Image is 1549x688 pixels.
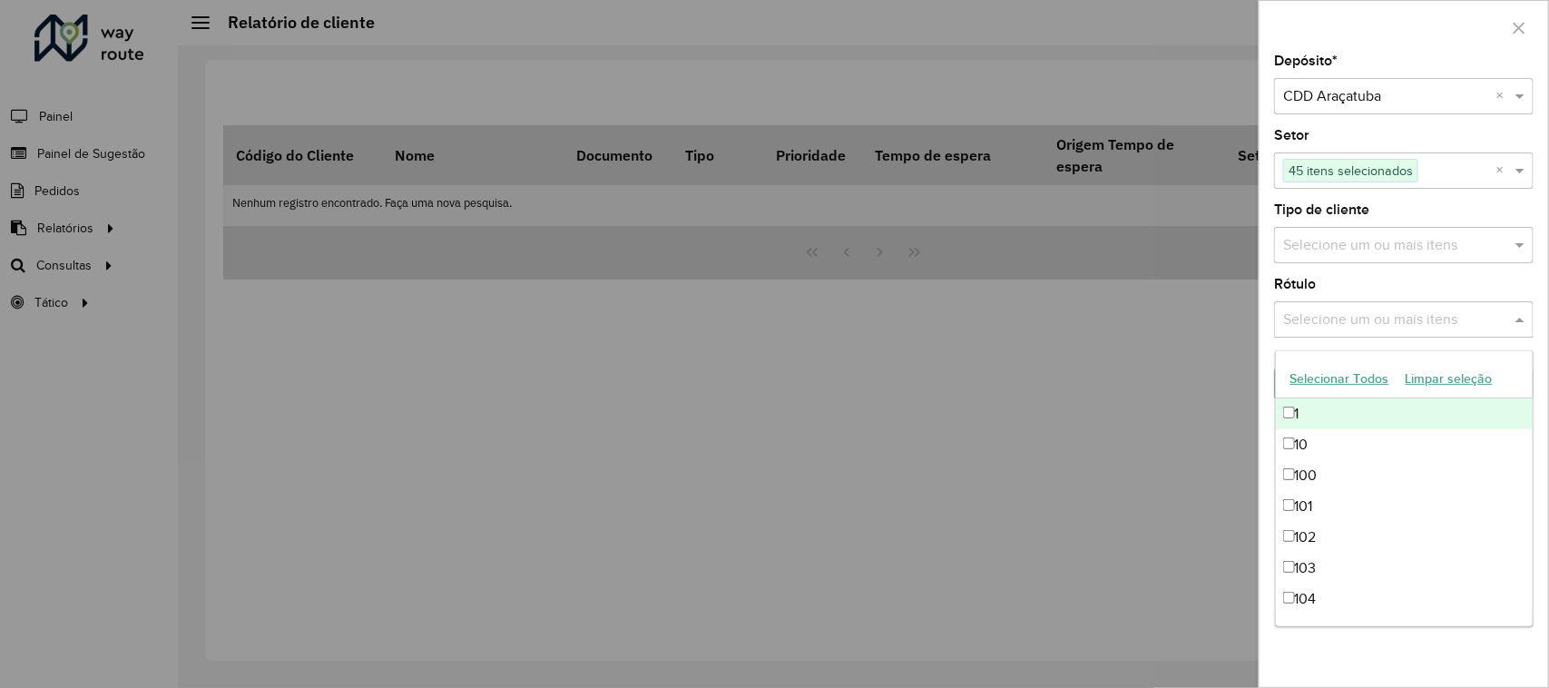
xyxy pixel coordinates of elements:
div: 10 [1276,429,1534,460]
div: 103 [1276,553,1534,584]
span: 45 itens selecionados [1284,160,1417,182]
div: 1 [1276,398,1534,429]
label: Depósito [1274,50,1338,72]
label: Tipo de cliente [1274,199,1369,221]
div: 101 [1276,491,1534,522]
label: Setor [1274,124,1309,146]
button: Limpar seleção [1397,365,1501,393]
button: Selecionar Todos [1282,365,1397,393]
div: 102 [1276,522,1534,553]
div: 100 [1276,460,1534,491]
div: 110 [1276,614,1534,645]
ng-dropdown-panel: Options list [1275,350,1534,627]
span: Clear all [1495,85,1511,107]
label: Rótulo [1274,273,1316,295]
span: Clear all [1495,160,1511,182]
div: 104 [1276,584,1534,614]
